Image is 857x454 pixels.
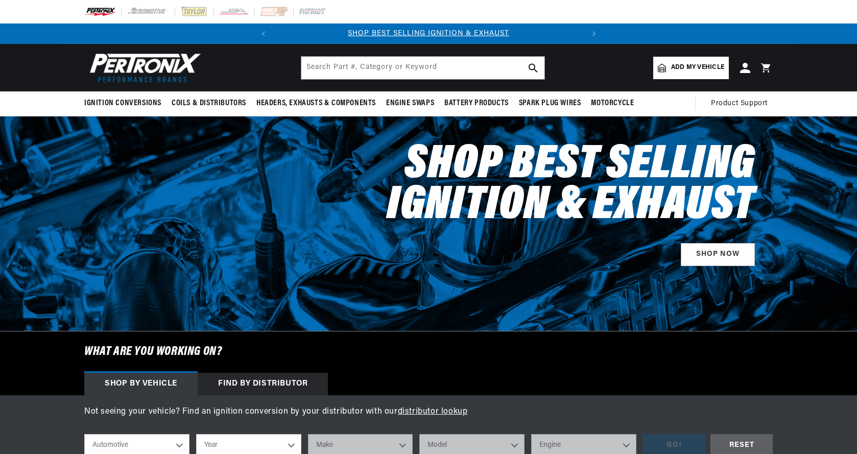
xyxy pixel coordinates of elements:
[256,98,376,109] span: Headers, Exhausts & Components
[711,91,773,116] summary: Product Support
[519,98,581,109] span: Spark Plug Wires
[172,98,246,109] span: Coils & Distributors
[253,23,274,44] button: Translation missing: en.sections.announcements.previous_announcement
[522,57,544,79] button: search button
[84,50,202,85] img: Pertronix
[198,373,328,395] div: Find by Distributor
[274,28,584,39] div: Announcement
[251,91,381,115] summary: Headers, Exhausts & Components
[653,57,729,79] a: Add my vehicle
[386,98,434,109] span: Engine Swaps
[681,243,755,266] a: SHOP NOW
[381,91,439,115] summary: Engine Swaps
[711,98,768,109] span: Product Support
[439,91,514,115] summary: Battery Products
[586,91,639,115] summary: Motorcycle
[514,91,586,115] summary: Spark Plug Wires
[671,63,724,73] span: Add my vehicle
[274,28,584,39] div: 1 of 2
[59,23,798,44] slideshow-component: Translation missing: en.sections.announcements.announcement_bar
[318,145,755,227] h2: Shop Best Selling Ignition & Exhaust
[84,98,161,109] span: Ignition Conversions
[348,30,509,37] a: SHOP BEST SELLING IGNITION & EXHAUST
[444,98,509,109] span: Battery Products
[84,91,166,115] summary: Ignition Conversions
[59,331,798,372] h6: What are you working on?
[591,98,634,109] span: Motorcycle
[398,408,468,416] a: distributor lookup
[84,405,773,419] p: Not seeing your vehicle? Find an ignition conversion by your distributor with our
[584,23,604,44] button: Translation missing: en.sections.announcements.next_announcement
[166,91,251,115] summary: Coils & Distributors
[301,57,544,79] input: Search Part #, Category or Keyword
[84,373,198,395] div: Shop by vehicle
